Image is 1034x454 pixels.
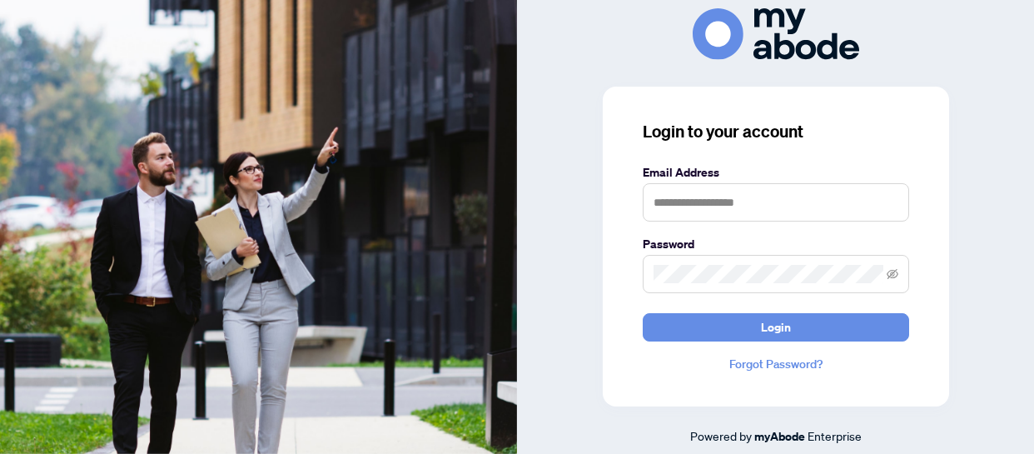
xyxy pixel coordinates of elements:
a: myAbode [754,427,805,446]
label: Email Address [643,163,909,182]
a: Forgot Password? [643,355,909,373]
span: Enterprise [808,428,862,443]
span: eye-invisible [887,268,898,280]
button: Login [643,313,909,342]
h3: Login to your account [643,120,909,143]
img: ma-logo [693,8,859,59]
span: Powered by [690,428,752,443]
label: Password [643,235,909,253]
span: Login [761,314,791,341]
